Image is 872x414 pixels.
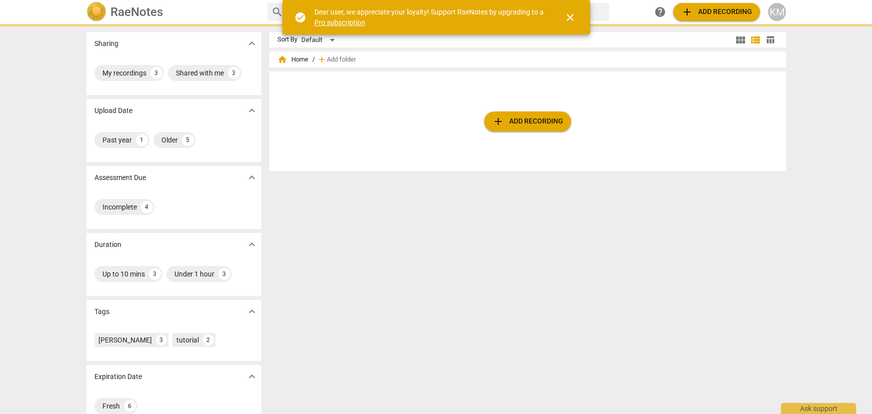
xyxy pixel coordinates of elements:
[176,335,199,345] div: tutorial
[110,5,163,19] h2: RaeNotes
[86,2,259,22] a: LogoRaeNotes
[673,3,760,21] button: Upload
[98,335,152,345] div: [PERSON_NAME]
[86,2,106,22] img: Logo
[277,54,287,64] span: home
[763,32,778,47] button: Table view
[182,134,194,146] div: 5
[102,401,120,411] div: Fresh
[327,56,356,63] span: Add folder
[246,305,258,317] span: expand_more
[141,201,153,213] div: 4
[750,34,762,46] span: view_list
[94,371,142,382] p: Expiration Date
[174,269,214,279] div: Under 1 hour
[244,304,259,319] button: Show more
[681,6,693,18] span: add
[294,11,306,23] span: check_circle
[176,68,224,78] div: Shared with me
[218,268,230,280] div: 3
[484,111,571,131] button: Upload
[492,115,504,127] span: add
[228,67,240,79] div: 3
[246,104,258,116] span: expand_more
[244,369,259,384] button: Show more
[271,6,283,18] span: search
[102,202,137,212] div: Incomplete
[733,32,748,47] button: Tile view
[748,32,763,47] button: List view
[102,135,132,145] div: Past year
[156,334,167,345] div: 3
[246,370,258,382] span: expand_more
[651,3,669,21] a: Help
[102,269,145,279] div: Up to 10 mins
[94,306,109,317] p: Tags
[564,11,576,23] span: close
[94,105,132,116] p: Upload Date
[766,35,775,44] span: table_chart
[314,18,365,26] a: Pro subscription
[136,134,148,146] div: 1
[492,115,563,127] span: Add recording
[244,237,259,252] button: Show more
[102,68,146,78] div: My recordings
[244,36,259,51] button: Show more
[244,170,259,185] button: Show more
[781,403,856,414] div: Ask support
[94,172,146,183] p: Assessment Due
[312,56,315,63] span: /
[301,32,338,48] div: Default
[277,54,308,64] span: Home
[681,6,752,18] span: Add recording
[314,7,546,27] div: Dear user, we appreciate your loyalty! Support RaeNotes by upgrading to a
[150,67,162,79] div: 3
[94,38,118,49] p: Sharing
[317,54,327,64] span: add
[246,37,258,49] span: expand_more
[654,6,666,18] span: help
[277,36,297,43] div: Sort By
[768,3,786,21] button: KM
[246,171,258,183] span: expand_more
[735,34,747,46] span: view_module
[558,5,582,29] button: Close
[94,239,121,250] p: Duration
[149,268,161,280] div: 3
[246,238,258,250] span: expand_more
[244,103,259,118] button: Show more
[203,334,214,345] div: 2
[161,135,178,145] div: Older
[124,400,136,412] div: 6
